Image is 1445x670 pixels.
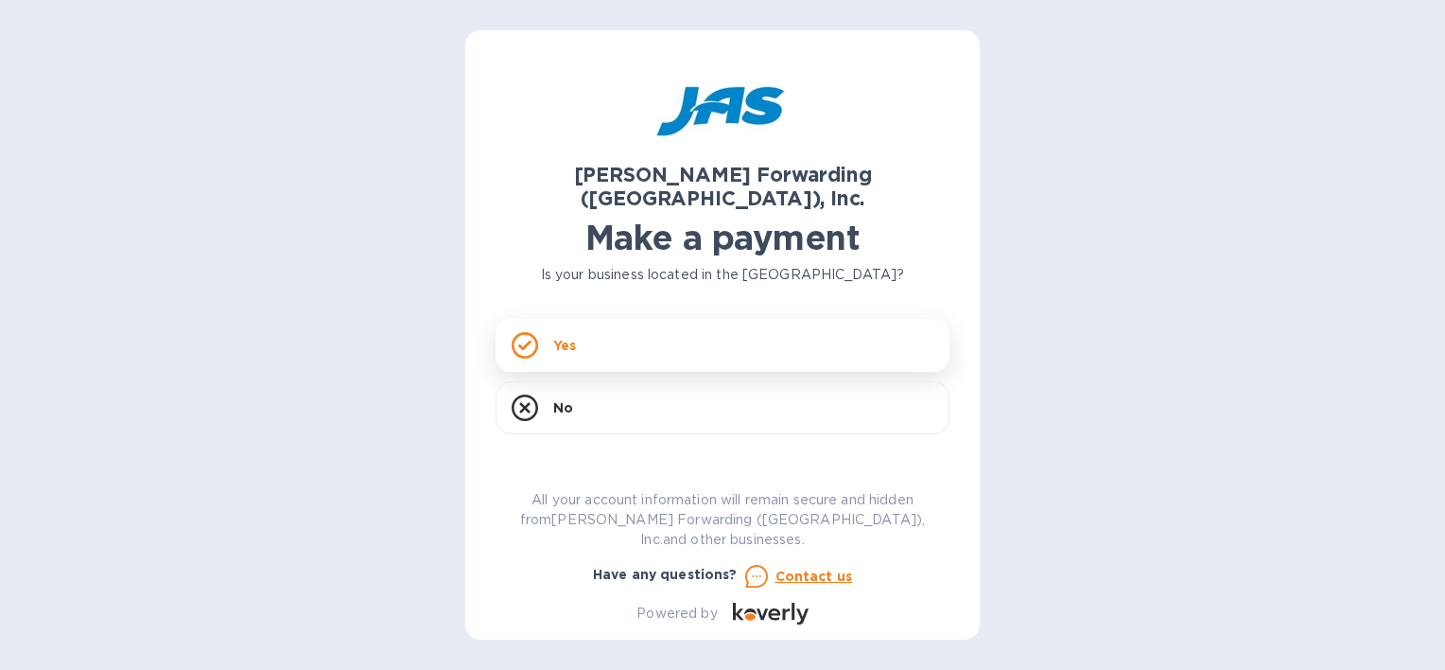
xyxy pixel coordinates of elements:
p: Yes [553,336,576,355]
h1: Make a payment [496,218,949,257]
p: Powered by [636,604,717,624]
p: Is your business located in the [GEOGRAPHIC_DATA]? [496,265,949,285]
u: Contact us [775,569,853,584]
b: [PERSON_NAME] Forwarding ([GEOGRAPHIC_DATA]), Inc. [574,163,872,210]
p: All your account information will remain secure and hidden from [PERSON_NAME] Forwarding ([GEOGRA... [496,490,949,550]
b: Have any questions? [593,567,738,582]
p: No [553,398,573,417]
